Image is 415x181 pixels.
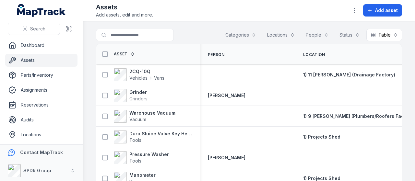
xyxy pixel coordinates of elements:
span: Location [303,52,325,57]
a: [PERSON_NAME] [208,92,245,99]
strong: Grinder [129,89,148,96]
a: Parts/Inventory [5,69,77,82]
span: Vans [154,75,164,81]
span: Add assets, edit and more. [96,12,153,18]
button: Status [335,29,364,41]
a: 1) 9 [PERSON_NAME] (Plumbers/Roofers Factory) [303,113,415,119]
a: Dura Sluice Valve Key Heavy Duty 50mm-600mmTools [114,130,192,143]
a: 1) Projects Shed [303,134,340,140]
a: [PERSON_NAME] [208,154,245,161]
h2: Assets [96,3,153,12]
span: Add asset [375,7,398,14]
a: Pressure WasherTools [114,151,169,164]
span: Tools [129,158,141,164]
a: Warehouse VacuumVacuum [114,110,175,123]
span: 1) 9 [PERSON_NAME] (Plumbers/Roofers Factory) [303,113,415,119]
a: MapTrack [17,4,66,17]
strong: Pressure Washer [129,151,169,158]
span: Tools [129,137,141,143]
a: Audits [5,113,77,126]
a: 2CQ-10QVehiclesVans [114,68,164,81]
span: 1) Projects Shed [303,175,340,181]
a: GrinderGrinders [114,89,148,102]
span: Search [30,26,45,32]
span: Grinders [129,96,148,101]
strong: 2CQ-10Q [129,68,164,75]
span: Person [208,52,225,57]
button: Add asset [363,4,402,17]
button: People [302,29,333,41]
a: Dashboard [5,39,77,52]
strong: Contact MapTrack [20,150,63,155]
strong: Manometer [129,172,156,178]
span: Vacuum [129,117,146,122]
a: Locations [5,128,77,141]
strong: Warehouse Vacuum [129,110,175,116]
a: People [5,143,77,156]
a: 1) 11 [PERSON_NAME] (Drainage Factory) [303,72,395,78]
button: Search [8,23,60,35]
strong: SPDR Group [23,168,51,173]
a: Asset [114,51,135,57]
a: Assignments [5,84,77,96]
a: Reservations [5,98,77,111]
span: Asset [114,51,128,57]
button: Table [366,29,402,41]
a: Assets [5,54,77,67]
span: Vehicles [129,75,148,81]
strong: Dura Sluice Valve Key Heavy Duty 50mm-600mm [129,130,192,137]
